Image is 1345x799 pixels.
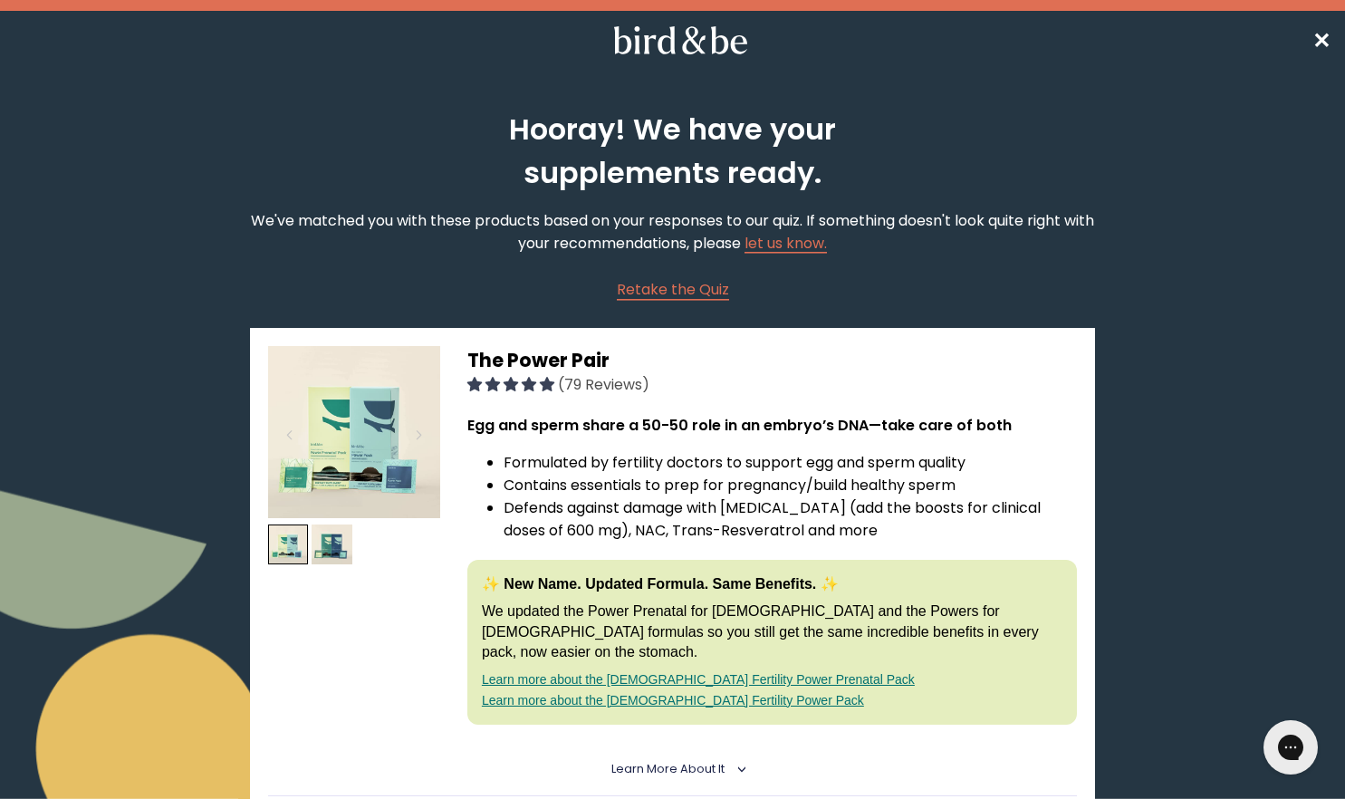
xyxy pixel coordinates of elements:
i: < [730,765,746,774]
a: Retake the Quiz [617,278,729,301]
strong: ✨ New Name. Updated Formula. Same Benefits. ✨ [482,576,839,592]
iframe: Gorgias live chat messenger [1254,714,1327,781]
a: ✕ [1312,24,1331,56]
a: let us know. [745,233,827,254]
a: Learn more about the [DEMOGRAPHIC_DATA] Fertility Power Prenatal Pack [482,672,915,687]
img: thumbnail image [268,346,440,518]
span: ✕ [1312,25,1331,55]
li: Formulated by fertility doctors to support egg and sperm quality [504,451,1077,474]
img: thumbnail image [268,525,309,565]
span: 4.92 stars [467,374,558,395]
p: We've matched you with these products based on your responses to our quiz. If something doesn't l... [250,209,1095,255]
p: We updated the Power Prenatal for [DEMOGRAPHIC_DATA] and the Powers for [DEMOGRAPHIC_DATA] formul... [482,602,1062,662]
a: Learn more about the [DEMOGRAPHIC_DATA] Fertility Power Pack [482,693,864,708]
span: Learn More About it [611,761,725,776]
li: Defends against damage with [MEDICAL_DATA] (add the boosts for clinical doses of 600 mg), NAC, Tr... [504,496,1077,542]
h2: Hooray! We have your supplements ready. [419,108,927,195]
span: Retake the Quiz [617,279,729,300]
summary: Learn More About it < [611,761,734,777]
img: thumbnail image [312,525,352,565]
li: Contains essentials to prep for pregnancy/build healthy sperm [504,474,1077,496]
span: (79 Reviews) [558,374,649,395]
strong: Egg and sperm share a 50-50 role in an embryo’s DNA—take care of both [467,415,1012,436]
span: The Power Pair [467,347,610,373]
